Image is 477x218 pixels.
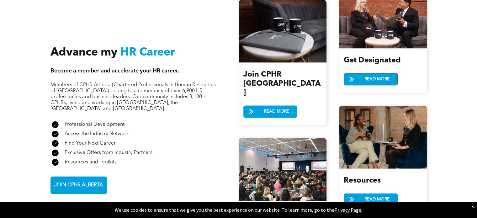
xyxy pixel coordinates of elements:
[344,57,401,64] span: Get Designated
[344,193,398,205] a: READ MORE
[334,207,362,213] a: Privacy Page.
[52,179,105,191] span: JOIN CPHR ALBERTA
[50,82,216,111] span: Members of CPHR Alberta (Chartered Professionals in Human Resources of [GEOGRAPHIC_DATA]) belong ...
[362,73,392,85] span: READ MORE
[344,177,381,184] span: Resources
[65,131,129,136] span: Access the Industry Network
[120,47,175,58] span: HR Career
[50,176,107,194] a: JOIN CPHR ALBERTA
[50,47,117,58] span: Advance my
[50,68,179,74] span: Become a member and accelerate your HR career.
[471,203,474,210] div: Dismiss notification
[65,122,125,127] span: Professional Development
[262,106,291,117] span: READ MORE
[243,71,321,97] span: Join CPHR [GEOGRAPHIC_DATA]
[362,194,392,205] span: READ MORE
[65,160,117,165] span: Resources and Toolkits
[65,150,152,155] span: Exclusive Offers from Industry Partners
[65,141,116,146] span: Find Your Next Career
[344,73,398,85] a: READ MORE
[243,105,297,118] a: READ MORE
